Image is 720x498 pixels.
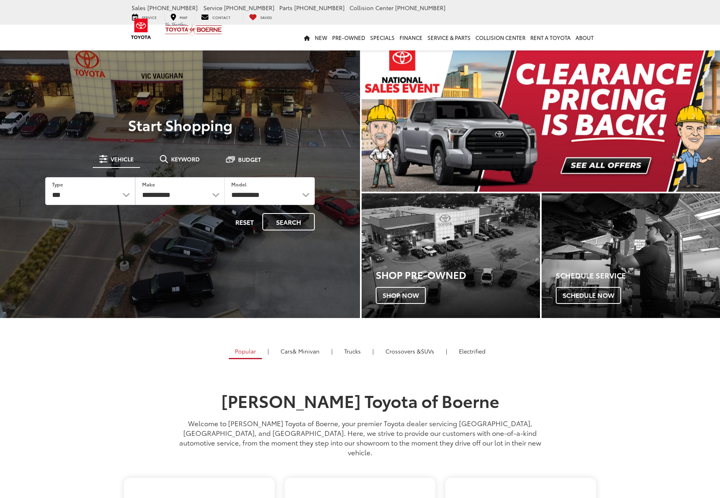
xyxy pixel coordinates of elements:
[294,4,345,12] span: [PHONE_NUMBER]
[338,344,367,358] a: Trucks
[453,344,492,358] a: Electrified
[368,25,397,50] a: Specials
[243,13,278,21] a: My Saved Vehicles
[126,13,163,21] a: Service
[362,193,540,318] a: Shop Pre-Owned Shop Now
[330,25,368,50] a: Pre-Owned
[147,4,198,12] span: [PHONE_NUMBER]
[362,193,540,318] div: Toyota
[397,25,425,50] a: Finance
[224,4,274,12] span: [PHONE_NUMBER]
[132,4,146,12] span: Sales
[362,56,415,176] button: Click to view previous picture.
[229,344,262,359] a: Popular
[573,25,596,50] a: About
[376,269,540,280] h3: Shop Pre-Owned
[350,4,393,12] span: Collision Center
[473,25,528,50] a: Collision Center
[293,347,320,355] span: & Minivan
[362,40,720,192] section: Carousel section with vehicle pictures - may contain disclaimers.
[556,287,621,304] span: Schedule Now
[126,16,156,42] img: Toyota
[164,13,193,21] a: Map
[395,4,446,12] span: [PHONE_NUMBER]
[274,344,326,358] a: Cars
[142,15,157,20] span: Service
[362,40,720,192] div: carousel slide number 1 of 2
[165,22,222,36] img: Vic Vaughan Toyota of Boerne
[212,15,230,20] span: Contact
[262,213,315,230] button: Search
[301,25,312,50] a: Home
[34,117,326,133] p: Start Shopping
[142,181,155,188] label: Make
[425,25,473,50] a: Service & Parts: Opens in a new tab
[172,391,548,410] h1: [PERSON_NAME] Toyota of Boerne
[666,56,720,176] button: Click to view next picture.
[260,15,272,20] span: Saved
[556,272,720,280] h4: Schedule Service
[195,13,237,21] a: Contact
[180,15,187,20] span: Map
[228,213,261,230] button: Reset
[266,347,271,355] li: |
[329,347,335,355] li: |
[542,193,720,318] a: Schedule Service Schedule Now
[379,344,440,358] a: SUVs
[111,156,134,162] span: Vehicle
[528,25,573,50] a: Rent a Toyota
[312,25,330,50] a: New
[385,347,421,355] span: Crossovers &
[172,418,548,457] p: Welcome to [PERSON_NAME] Toyota of Boerne, your premier Toyota dealer servicing [GEOGRAPHIC_DATA]...
[376,287,426,304] span: Shop Now
[238,157,261,162] span: Budget
[279,4,293,12] span: Parts
[52,181,63,188] label: Type
[362,40,720,192] img: Clearance Pricing Is Back
[370,347,376,355] li: |
[171,156,200,162] span: Keyword
[231,181,247,188] label: Model
[203,4,222,12] span: Service
[542,193,720,318] div: Toyota
[444,347,449,355] li: |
